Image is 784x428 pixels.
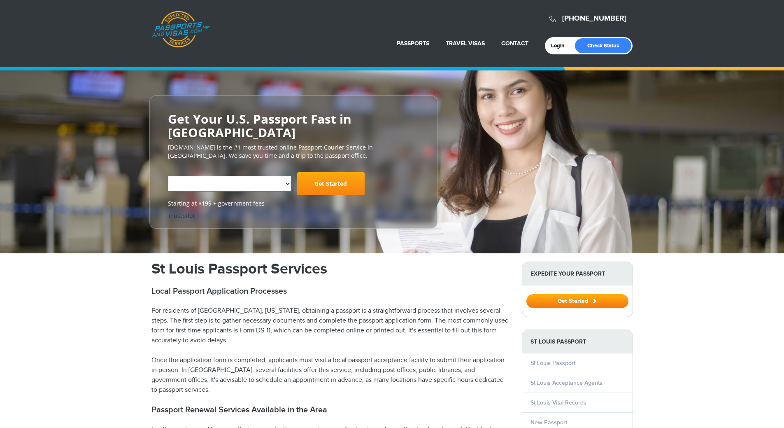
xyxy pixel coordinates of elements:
p: Once the application form is completed, applicants must visit a local passport acceptance facilit... [151,355,509,395]
a: Contact [501,40,528,47]
span: Starting at $199 + government fees [168,199,419,208]
a: St Louis Passport [530,360,575,367]
button: Get Started [526,294,628,308]
a: [PHONE_NUMBER] [562,14,626,23]
h2: Local Passport Application Processes [151,286,509,296]
h2: Passport Renewal Services Available in the Area [151,405,509,415]
a: Passports [397,40,429,47]
h1: St Louis Passport Services [151,262,509,276]
a: Check Status [575,38,631,53]
strong: Expedite Your Passport [522,262,633,285]
h2: Get Your U.S. Passport Fast in [GEOGRAPHIC_DATA] [168,112,419,139]
p: For residents of [GEOGRAPHIC_DATA], [US_STATE], obtaining a passport is a straightforward process... [151,306,509,346]
a: Passports & [DOMAIN_NAME] [152,11,210,48]
strong: St Louis Passport [522,330,633,353]
a: New Passport [530,419,567,426]
a: Travel Visas [446,40,485,47]
a: St Louis Vital Records [530,399,586,406]
a: St Louis Acceptance Agents [530,379,603,386]
a: Login [551,42,570,49]
a: Get Started [526,297,628,304]
a: Get Started [297,172,365,195]
a: Trustpilot [168,212,195,220]
p: [DOMAIN_NAME] is the #1 most trusted online Passport Courier Service in [GEOGRAPHIC_DATA]. We sav... [168,143,419,160]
